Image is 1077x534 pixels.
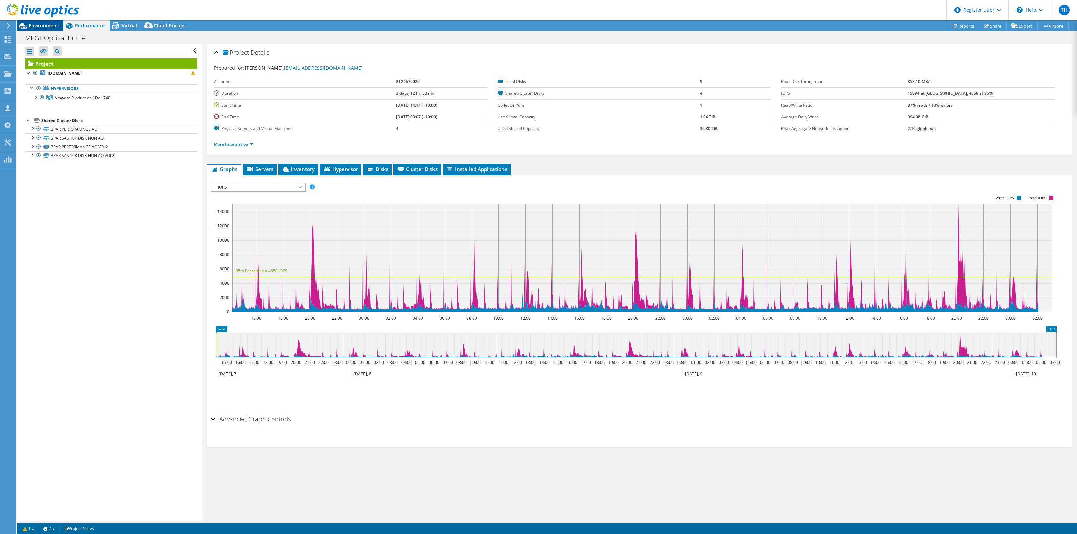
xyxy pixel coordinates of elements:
text: 03:00 [719,359,729,365]
label: Physical Servers and Virtual Machines [214,125,396,132]
a: 3PAR SAS 10K DISK NON AO [25,133,197,142]
span: Servers [246,166,273,173]
a: 3PAR PERFORMANCE AO VOL2 [25,143,197,151]
text: 00:00 [677,359,688,365]
text: 06:00 [440,315,450,321]
a: 2 [39,524,60,533]
b: 994.08 GiB [908,114,928,120]
text: 22:00 [655,315,666,321]
text: 21:00 [305,359,315,365]
text: 22:00 [318,359,329,365]
span: Disks [367,166,388,173]
label: Shared Cluster Disks [498,90,700,97]
text: 01:00 [1022,359,1033,365]
label: Peak Aggregate Network Throughput [781,125,908,132]
text: 18:00 [601,315,612,321]
text: 04:00 [732,359,743,365]
b: 2.16 gigabits/s [908,126,936,131]
text: 17:00 [249,359,259,365]
text: 19:00 [608,359,619,365]
h1: MEGT Optical Prime [22,34,96,42]
text: 04:00 [736,315,746,321]
text: 20:00 [951,315,962,321]
text: 01:00 [691,359,701,365]
text: 18:00 [925,315,935,321]
text: 2000 [220,295,229,300]
a: 1 [18,524,39,533]
text: 04:00 [413,315,423,321]
text: 0 [227,309,229,315]
h2: Advanced Graph Controls [211,412,291,426]
text: 19:00 [277,359,287,365]
text: Read IOPS [1029,196,1047,200]
text: 14:00 [539,359,550,365]
text: 15:00 [884,359,895,365]
label: Peak Disk Throughput [781,78,908,85]
a: Reports [947,21,979,31]
label: Duration [214,90,396,97]
text: Write IOPS [995,196,1014,200]
text: 14:00 [871,315,881,321]
label: Start Time [214,102,396,109]
text: 00:00 [682,315,693,321]
text: 00:00 [1008,359,1019,365]
label: End Time [214,114,396,120]
text: 95th Percentile = 4858 IOPS [236,268,287,274]
text: 10:00 [484,359,494,365]
text: 10000 [217,237,229,243]
text: 08:00 [456,359,467,365]
label: Used Local Capacity [498,114,700,120]
text: 20:00 [291,359,301,365]
a: Share [979,21,1007,31]
text: 22:00 [332,315,342,321]
text: 12:00 [512,359,522,365]
span: IOPS [215,183,301,191]
text: 03:00 [1050,359,1060,365]
text: 01:00 [360,359,370,365]
text: 02:00 [705,359,715,365]
text: 16:00 [574,315,585,321]
a: [EMAIL_ADDRESS][DOMAIN_NAME] [284,65,363,71]
span: TH [1059,5,1070,15]
text: 08:00 [788,359,798,365]
text: 02:00 [1032,315,1043,321]
label: Read/Write Ratio [781,102,908,109]
label: Used Shared Capacity [498,125,700,132]
text: 00:00 [1005,315,1016,321]
a: 3PAR SAS 10K DISK NON AO VOL2 [25,151,197,160]
text: 06:00 [760,359,770,365]
text: 20:00 [953,359,964,365]
b: 36.80 TiB [700,126,718,131]
label: Account [214,78,396,85]
text: 22:00 [981,359,991,365]
text: 02:00 [386,315,396,321]
text: 15:00 [221,359,232,365]
text: 4000 [220,280,229,286]
text: 21:00 [636,359,646,365]
text: 07:00 [443,359,453,365]
div: Shared Cluster Disks [41,117,197,125]
text: 10:00 [493,315,504,321]
text: 17:00 [581,359,591,365]
label: IOPS [781,90,908,97]
text: 15:00 [553,359,563,365]
span: Virtual [121,22,137,29]
a: Hypervisors [25,84,197,93]
text: 12:00 [843,359,853,365]
a: More Information [214,141,253,147]
b: 2 days, 12 hr, 53 min [396,90,436,96]
text: 23:00 [995,359,1005,365]
text: 22:00 [978,315,989,321]
b: 9 [700,79,702,84]
text: 20:00 [628,315,638,321]
a: Project Notes [59,524,99,533]
text: 05:00 [746,359,757,365]
text: 19:00 [939,359,950,365]
b: [DATE] 03:07 (+10:00) [396,114,437,120]
span: Cluster Disks [397,166,438,173]
span: Inventory [282,166,315,173]
a: Project [25,58,197,69]
text: 6000 [220,266,229,272]
text: 16:00 [567,359,577,365]
label: Average Daily Write [781,114,908,120]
